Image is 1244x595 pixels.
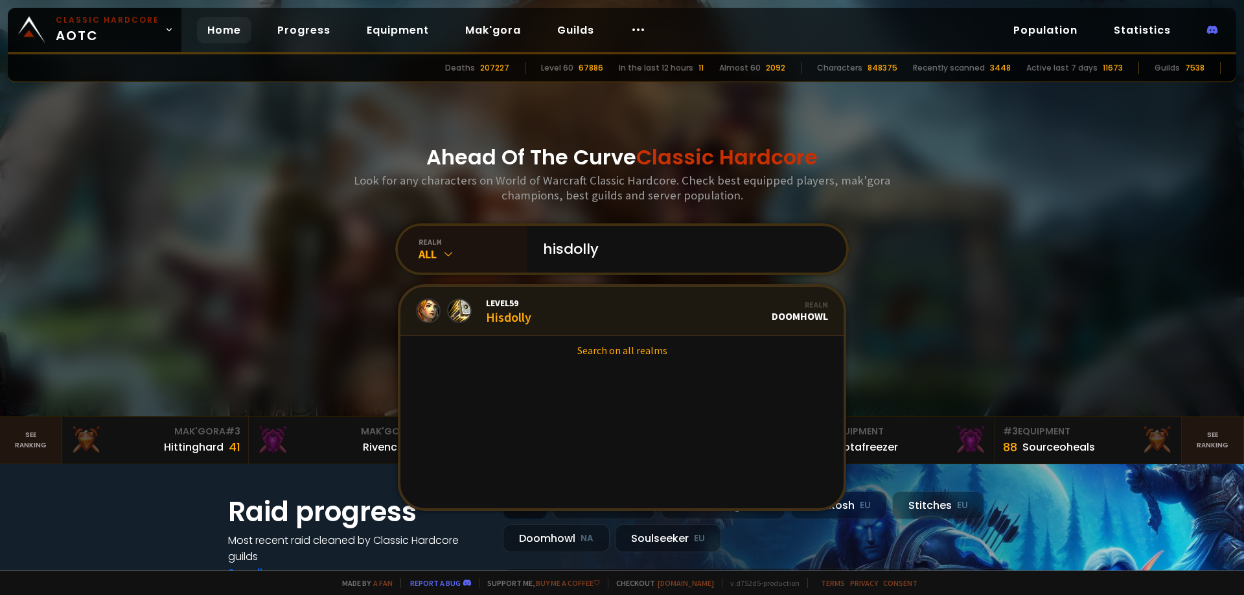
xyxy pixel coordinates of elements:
[373,578,393,588] a: a fan
[615,524,721,552] div: Soulseeker
[486,297,531,309] span: Level 59
[1182,417,1244,464] a: Seeranking
[892,491,984,519] div: Stitches
[957,499,968,512] small: EU
[990,62,1011,74] div: 3448
[257,425,427,438] div: Mak'Gora
[1026,62,1098,74] div: Active last 7 days
[817,62,862,74] div: Characters
[480,62,509,74] div: 207227
[228,532,487,565] h4: Most recent raid cleaned by Classic Hardcore guilds
[547,17,605,43] a: Guilds
[536,578,600,588] a: Buy me a coffee
[698,62,704,74] div: 11
[1003,425,1018,438] span: # 3
[694,532,705,545] small: EU
[267,17,341,43] a: Progress
[225,425,240,438] span: # 3
[766,62,785,74] div: 2092
[816,425,987,438] div: Equipment
[1003,425,1173,438] div: Equipment
[913,62,985,74] div: Recently scanned
[619,62,693,74] div: In the last 12 hours
[228,565,312,580] a: See all progress
[1022,439,1095,455] div: Sourceoheals
[249,417,435,464] a: Mak'Gora#2Rivench100
[349,173,895,203] h3: Look for any characters on World of Warcraft Classic Hardcore. Check best equipped players, mak'g...
[56,14,159,26] small: Classic Hardcore
[164,439,224,455] div: Hittinghard
[722,578,800,588] span: v. d752d5 - production
[419,237,527,247] div: realm
[1003,438,1017,456] div: 88
[836,439,898,455] div: Notafreezer
[850,578,878,588] a: Privacy
[541,62,573,74] div: Level 60
[486,297,531,325] div: Hisdolly
[860,499,871,512] small: EU
[809,417,995,464] a: #2Equipment88Notafreezer
[455,17,531,43] a: Mak'gora
[1003,17,1088,43] a: Population
[410,578,461,588] a: Report a bug
[608,578,714,588] span: Checkout
[363,439,404,455] div: Rivench
[503,524,610,552] div: Doomhowl
[419,247,527,262] div: All
[70,425,240,438] div: Mak'Gora
[995,417,1182,464] a: #3Equipment88Sourceoheals
[821,578,845,588] a: Terms
[228,491,487,532] h1: Raid progress
[579,62,603,74] div: 67886
[719,62,761,74] div: Almost 60
[229,438,240,456] div: 41
[62,417,249,464] a: Mak'Gora#3Hittinghard41
[636,142,818,172] span: Classic Hardcore
[883,578,917,588] a: Consent
[479,578,600,588] span: Support me,
[1103,17,1181,43] a: Statistics
[445,62,475,74] div: Deaths
[56,14,159,45] span: AOTC
[581,532,593,545] small: NA
[1185,62,1204,74] div: 7538
[356,17,439,43] a: Equipment
[658,578,714,588] a: [DOMAIN_NAME]
[1155,62,1180,74] div: Guilds
[426,142,818,173] h1: Ahead Of The Curve
[400,287,844,336] a: Level59HisdollyRealmDoomhowl
[197,17,251,43] a: Home
[1103,62,1123,74] div: 11673
[400,336,844,365] a: Search on all realms
[868,62,897,74] div: 848375
[8,8,181,52] a: Classic HardcoreAOTC
[535,226,831,273] input: Search a character...
[790,491,887,519] div: Nek'Rosh
[334,578,393,588] span: Made by
[772,300,828,309] div: Realm
[772,300,828,322] div: Doomhowl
